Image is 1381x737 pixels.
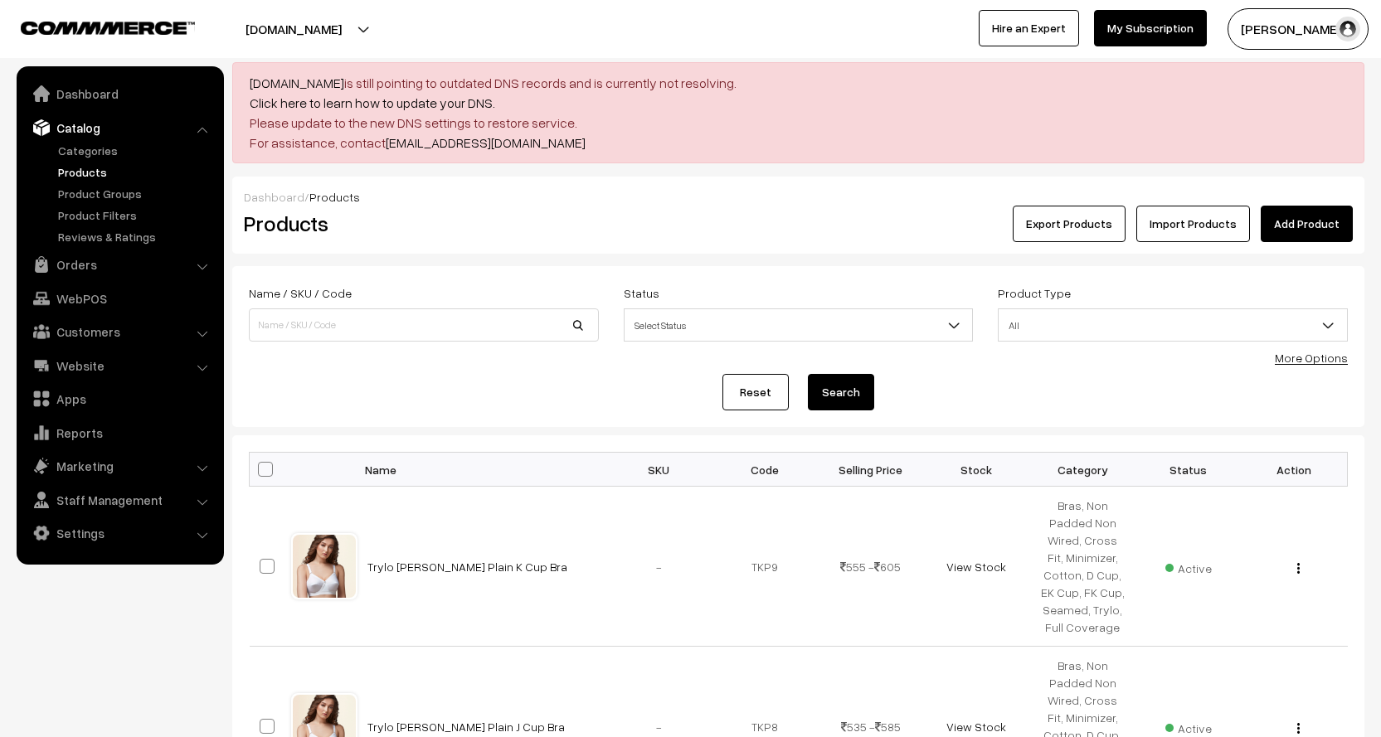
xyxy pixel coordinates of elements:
[1297,723,1300,734] img: Menu
[1275,351,1348,365] a: More Options
[999,311,1347,340] span: All
[625,311,973,340] span: Select Status
[1013,206,1126,242] button: Export Products
[1228,8,1369,50] button: [PERSON_NAME]
[1297,563,1300,574] img: Menu
[244,211,597,236] h2: Products
[250,75,344,91] a: [DOMAIN_NAME]
[54,163,218,181] a: Products
[309,190,360,204] span: Products
[367,560,567,574] a: Trylo [PERSON_NAME] Plain K Cup Bra
[21,317,218,347] a: Customers
[924,453,1030,487] th: Stock
[357,453,606,487] th: Name
[818,487,924,647] td: 555 - 605
[998,308,1348,342] span: All
[808,374,874,410] button: Search
[367,720,565,734] a: Trylo [PERSON_NAME] Plain J Cup Bra
[54,142,218,159] a: Categories
[1165,715,1212,737] span: Active
[1135,453,1242,487] th: Status
[1136,206,1250,242] a: Import Products
[21,384,218,414] a: Apps
[979,10,1079,46] a: Hire an Expert
[21,79,218,109] a: Dashboard
[21,518,218,548] a: Settings
[21,485,218,515] a: Staff Management
[624,308,974,342] span: Select Status
[818,453,924,487] th: Selling Price
[54,228,218,245] a: Reviews & Ratings
[946,560,1006,574] a: View Stock
[712,487,818,647] td: TKP9
[1029,453,1135,487] th: Category
[249,308,599,342] input: Name / SKU / Code
[1165,555,1212,577] span: Active
[21,250,218,279] a: Orders
[54,206,218,224] a: Product Filters
[21,113,218,143] a: Catalog
[624,284,659,302] label: Status
[386,134,586,151] a: [EMAIL_ADDRESS][DOMAIN_NAME]
[1242,453,1348,487] th: Action
[232,62,1364,163] div: is still pointing to outdated DNS records and is currently not resolving. Please update to the ne...
[946,720,1006,734] a: View Stock
[21,351,218,381] a: Website
[249,284,352,302] label: Name / SKU / Code
[244,188,1353,206] div: /
[21,284,218,313] a: WebPOS
[998,284,1071,302] label: Product Type
[244,190,304,204] a: Dashboard
[21,451,218,481] a: Marketing
[21,418,218,448] a: Reports
[54,185,218,202] a: Product Groups
[606,487,712,647] td: -
[1094,10,1207,46] a: My Subscription
[1029,487,1135,647] td: Bras, Non Padded Non Wired, Cross Fit, Minimizer, Cotton, D Cup, EK Cup, FK Cup, Seamed, Trylo, F...
[606,453,712,487] th: SKU
[1335,17,1360,41] img: user
[712,453,818,487] th: Code
[1261,206,1353,242] a: Add Product
[21,22,195,34] img: COMMMERCE
[722,374,789,410] a: Reset
[21,17,166,36] a: COMMMERCE
[250,95,495,111] a: Click here to learn how to update your DNS.
[187,8,400,50] button: [DOMAIN_NAME]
